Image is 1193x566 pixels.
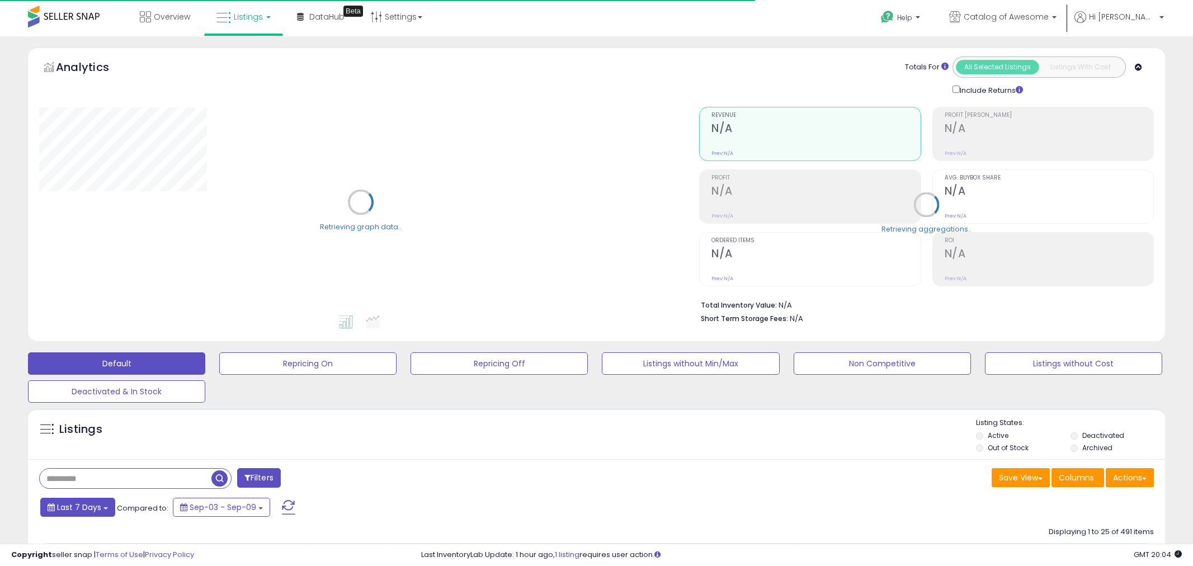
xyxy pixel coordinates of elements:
[237,468,281,488] button: Filters
[57,502,101,513] span: Last 7 Days
[944,83,1036,96] div: Include Returns
[956,60,1039,74] button: All Selected Listings
[145,549,194,560] a: Privacy Policy
[1134,549,1182,560] span: 2025-09-17 20:04 GMT
[219,352,397,375] button: Repricing On
[1039,60,1122,74] button: Listings With Cost
[897,13,912,22] span: Help
[96,549,143,560] a: Terms of Use
[190,502,256,513] span: Sep-03 - Sep-09
[421,550,1182,560] div: Last InventoryLab Update: 1 hour ago, requires user action.
[988,431,1008,440] label: Active
[1074,11,1164,36] a: Hi [PERSON_NAME]
[985,352,1162,375] button: Listings without Cost
[905,62,949,73] div: Totals For
[154,11,190,22] span: Overview
[1051,468,1104,487] button: Columns
[794,352,971,375] button: Non Competitive
[1049,527,1154,537] div: Displaying 1 to 25 of 491 items
[1059,472,1094,483] span: Columns
[988,443,1029,452] label: Out of Stock
[964,11,1049,22] span: Catalog of Awesome
[11,550,194,560] div: seller snap | |
[309,11,345,22] span: DataHub
[872,2,931,36] a: Help
[234,11,263,22] span: Listings
[976,418,1165,428] p: Listing States:
[880,10,894,24] i: Get Help
[555,549,579,560] a: 1 listing
[411,352,588,375] button: Repricing Off
[602,352,779,375] button: Listings without Min/Max
[11,549,52,560] strong: Copyright
[1106,468,1154,487] button: Actions
[1082,431,1124,440] label: Deactivated
[28,352,205,375] button: Default
[881,224,972,234] div: Retrieving aggregations..
[59,422,102,437] h5: Listings
[28,380,205,403] button: Deactivated & In Stock
[1089,11,1156,22] span: Hi [PERSON_NAME]
[1082,443,1112,452] label: Archived
[40,498,115,517] button: Last 7 Days
[343,6,363,17] div: Tooltip anchor
[117,503,168,513] span: Compared to:
[56,59,131,78] h5: Analytics
[173,498,270,517] button: Sep-03 - Sep-09
[320,221,402,232] div: Retrieving graph data..
[992,468,1050,487] button: Save View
